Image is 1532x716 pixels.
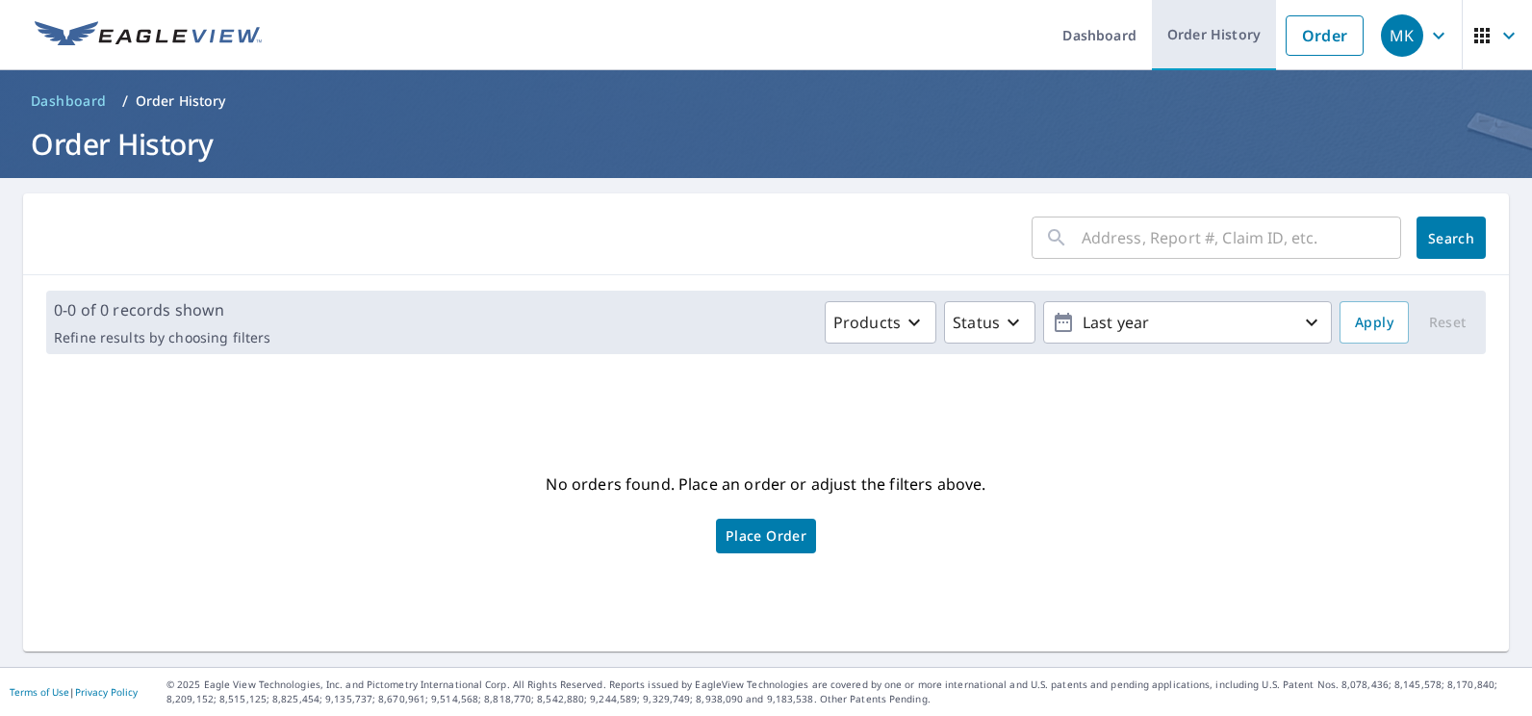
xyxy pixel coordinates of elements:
[23,86,1509,116] nav: breadcrumb
[10,686,138,698] p: |
[10,685,69,699] a: Terms of Use
[75,685,138,699] a: Privacy Policy
[944,301,1035,344] button: Status
[1355,311,1393,335] span: Apply
[726,531,806,541] span: Place Order
[122,89,128,113] li: /
[546,469,985,499] p: No orders found. Place an order or adjust the filters above.
[54,329,270,346] p: Refine results by choosing filters
[1432,229,1470,247] span: Search
[1417,217,1486,259] button: Search
[716,519,816,553] a: Place Order
[35,21,262,50] img: EV Logo
[31,91,107,111] span: Dashboard
[166,678,1522,706] p: © 2025 Eagle View Technologies, Inc. and Pictometry International Corp. All Rights Reserved. Repo...
[54,298,270,321] p: 0-0 of 0 records shown
[1075,306,1300,340] p: Last year
[136,91,226,111] p: Order History
[953,311,1000,334] p: Status
[23,124,1509,164] h1: Order History
[1082,211,1401,265] input: Address, Report #, Claim ID, etc.
[1043,301,1332,344] button: Last year
[833,311,901,334] p: Products
[1286,15,1364,56] a: Order
[1381,14,1423,57] div: MK
[23,86,115,116] a: Dashboard
[825,301,936,344] button: Products
[1340,301,1409,344] button: Apply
